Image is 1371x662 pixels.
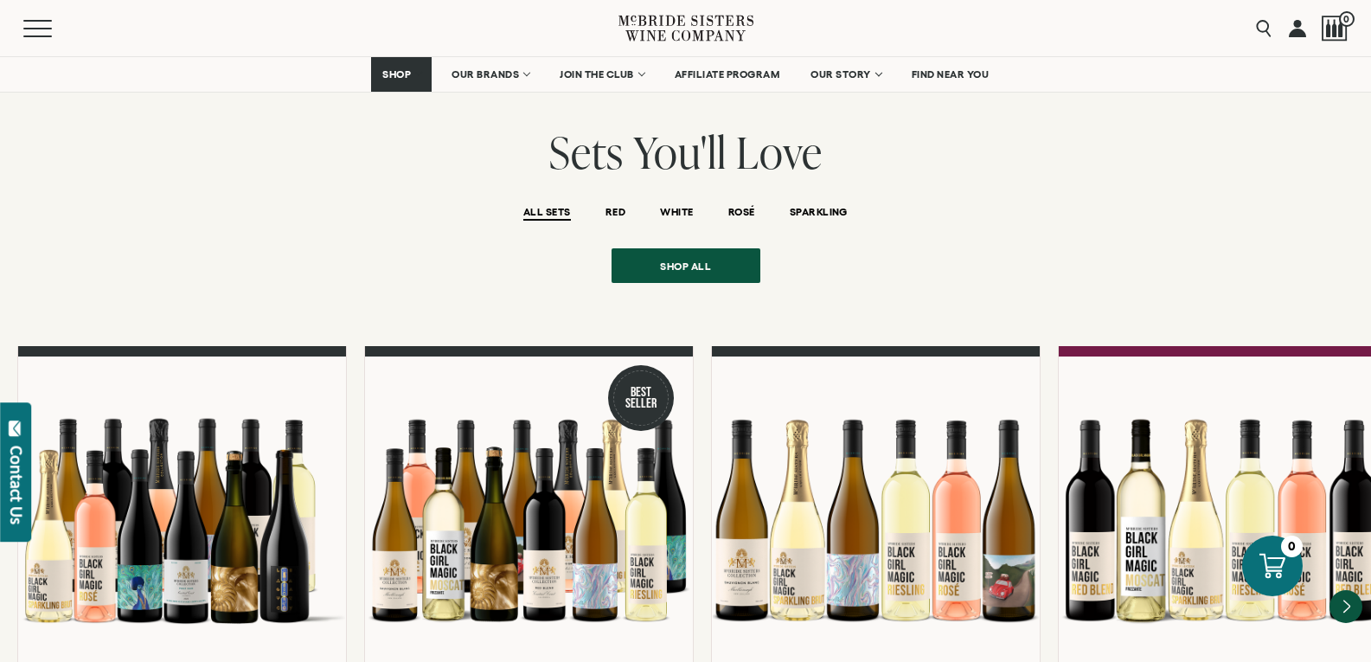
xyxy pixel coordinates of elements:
[728,206,755,221] button: ROSÉ
[548,57,655,92] a: JOIN THE CLUB
[799,57,892,92] a: OUR STORY
[1281,536,1303,557] div: 0
[675,68,780,80] span: AFFILIATE PROGRAM
[382,68,412,80] span: SHOP
[452,68,519,80] span: OUR BRANDS
[633,122,727,182] span: You'll
[1339,11,1355,27] span: 0
[810,68,871,80] span: OUR STORY
[1329,590,1362,623] button: Next
[549,122,624,182] span: Sets
[660,206,693,221] button: WHITE
[630,249,741,283] span: Shop all
[912,68,990,80] span: FIND NEAR YOU
[900,57,1001,92] a: FIND NEAR YOU
[23,20,86,37] button: Mobile Menu Trigger
[8,446,25,524] div: Contact Us
[560,68,634,80] span: JOIN THE CLUB
[523,206,571,221] button: ALL SETS
[440,57,540,92] a: OUR BRANDS
[790,206,848,221] button: SPARKLING
[736,122,823,182] span: Love
[371,57,432,92] a: SHOP
[605,206,625,221] button: RED
[663,57,791,92] a: AFFILIATE PROGRAM
[612,248,760,283] a: Shop all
